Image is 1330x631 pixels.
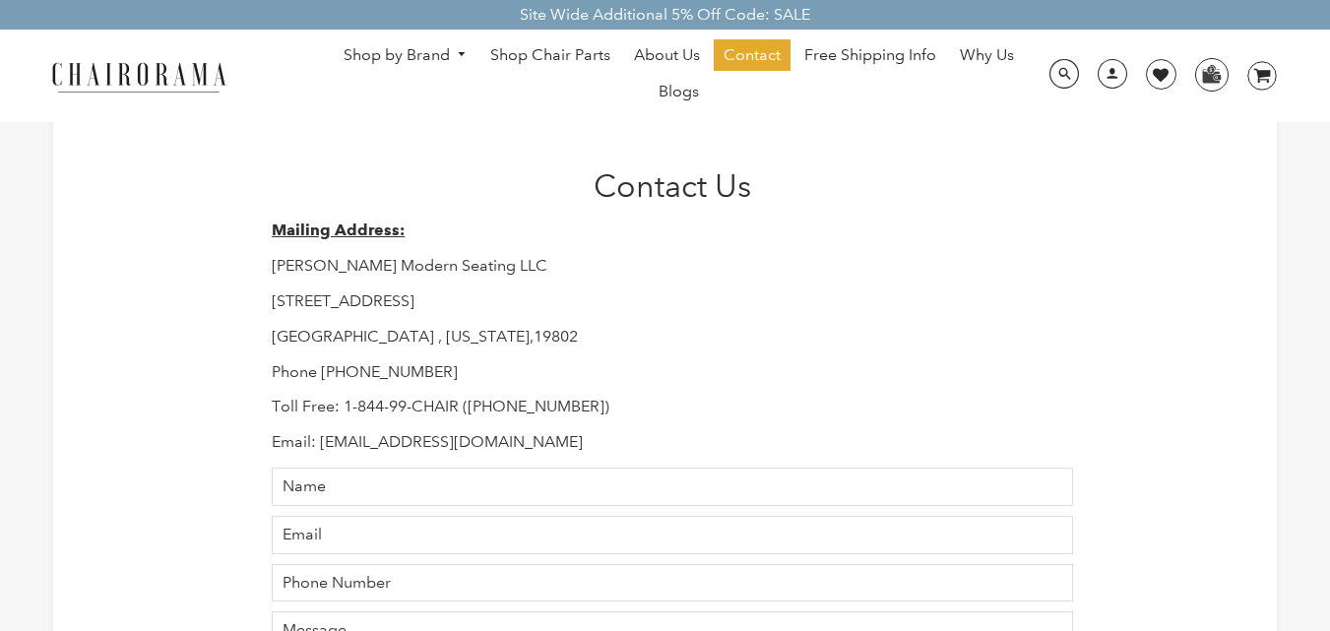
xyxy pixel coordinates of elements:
[950,39,1024,71] a: Why Us
[272,468,1073,506] input: Name
[272,564,1073,602] input: Phone Number
[794,39,946,71] a: Free Shipping Info
[659,82,699,102] span: Blogs
[490,45,610,66] span: Shop Chair Parts
[714,39,791,71] a: Contact
[649,76,709,107] a: Blogs
[40,59,237,94] img: chairorama
[724,45,781,66] span: Contact
[624,39,710,71] a: About Us
[1196,59,1227,89] img: WhatsApp_Image_2024-07-12_at_16.23.01.webp
[272,397,1073,417] p: Toll Free: 1-844-99-CHAIR ([PHONE_NUMBER])
[272,327,1073,347] p: [GEOGRAPHIC_DATA] , [US_STATE],19802
[480,39,620,71] a: Shop Chair Parts
[272,362,1073,383] p: Phone [PHONE_NUMBER]
[272,291,1073,312] p: [STREET_ADDRESS]
[272,516,1073,554] input: Email
[334,40,477,71] a: Shop by Brand
[634,45,700,66] span: About Us
[272,256,1073,277] p: [PERSON_NAME] Modern Seating LLC
[804,45,936,66] span: Free Shipping Info
[272,167,1073,205] h1: Contact Us
[960,45,1014,66] span: Why Us
[272,432,1073,453] p: Email: [EMAIL_ADDRESS][DOMAIN_NAME]
[321,39,1038,112] nav: DesktopNavigation
[272,221,405,239] strong: Mailing Address:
